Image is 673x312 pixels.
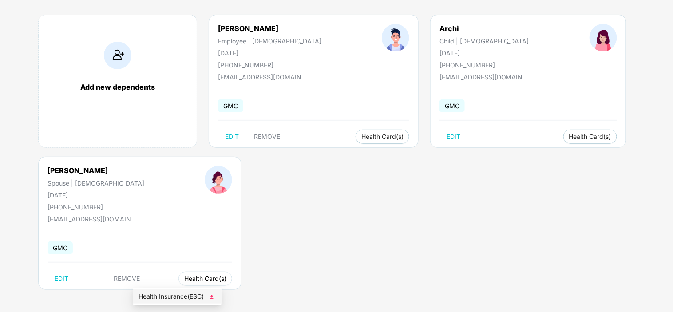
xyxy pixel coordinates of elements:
div: [DATE] [48,191,144,199]
div: [PERSON_NAME] [48,166,144,175]
span: EDIT [447,133,460,140]
div: [DATE] [218,49,321,57]
div: [EMAIL_ADDRESS][DOMAIN_NAME] [48,215,136,223]
button: Health Card(s) [356,130,409,144]
img: profileImage [382,24,409,51]
div: [PERSON_NAME] [218,24,321,33]
div: Child | [DEMOGRAPHIC_DATA] [439,37,529,45]
div: [EMAIL_ADDRESS][DOMAIN_NAME] [218,73,307,81]
div: Add new dependents [48,83,188,91]
button: EDIT [439,130,467,144]
div: [PHONE_NUMBER] [48,203,144,211]
span: GMC [218,99,243,112]
div: [PHONE_NUMBER] [439,61,529,69]
button: Health Card(s) [563,130,617,144]
div: [DATE] [439,49,529,57]
img: profileImage [205,166,232,194]
button: EDIT [48,272,75,286]
img: profileImage [590,24,617,51]
span: Health Insurance(ESC) [139,292,216,301]
img: svg+xml;base64,PHN2ZyB4bWxucz0iaHR0cDovL3d3dy53My5vcmcvMjAwMC9zdmciIHhtbG5zOnhsaW5rPSJodHRwOi8vd3... [207,292,216,301]
span: GMC [439,99,465,112]
div: [PHONE_NUMBER] [218,61,321,69]
span: EDIT [55,275,68,282]
img: addIcon [104,42,131,69]
span: Health Card(s) [184,276,226,281]
button: REMOVE [107,272,147,286]
div: [EMAIL_ADDRESS][DOMAIN_NAME] [439,73,528,81]
button: REMOVE [247,130,287,144]
div: Employee | [DEMOGRAPHIC_DATA] [218,37,321,45]
span: REMOVE [254,133,280,140]
span: EDIT [225,133,239,140]
div: Spouse | [DEMOGRAPHIC_DATA] [48,179,144,187]
span: Health Card(s) [569,134,611,139]
button: Health Card(s) [178,272,232,286]
div: Archi [439,24,529,33]
button: EDIT [218,130,246,144]
span: GMC [48,241,73,254]
span: REMOVE [114,275,140,282]
span: Health Card(s) [361,134,404,139]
